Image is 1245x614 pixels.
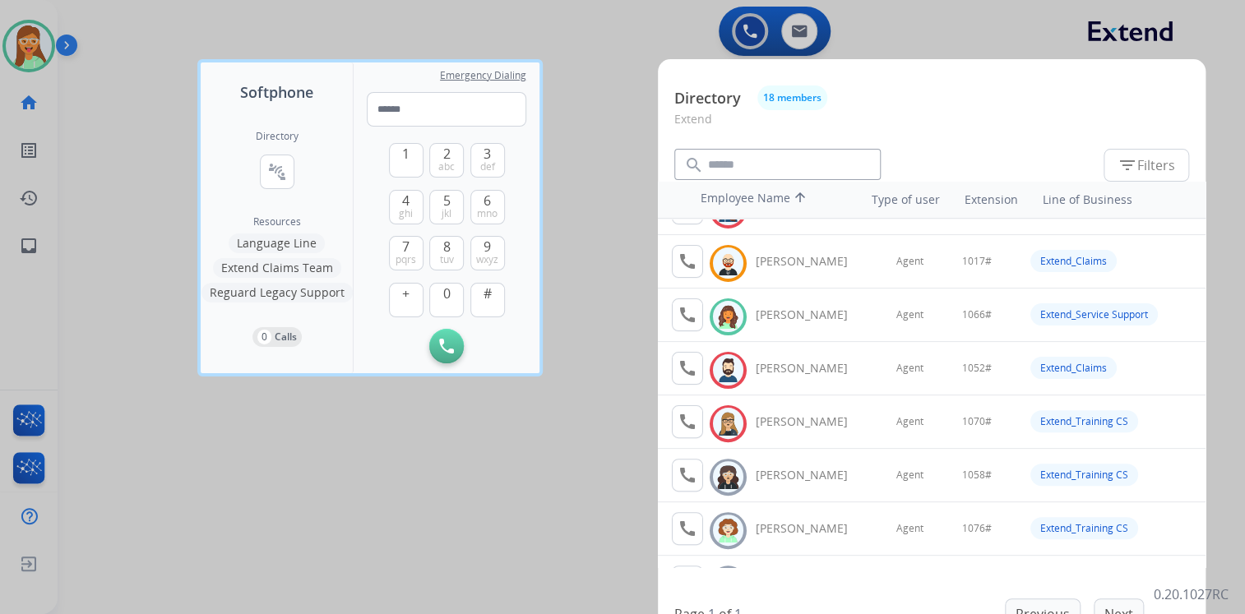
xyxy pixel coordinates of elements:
th: Type of user [849,183,948,216]
span: 3 [484,144,491,164]
span: 8 [443,237,451,256]
span: Emergency Dialing [440,69,526,82]
th: Employee Name [692,182,840,218]
span: Agent [896,362,923,375]
button: 18 members [757,85,827,110]
div: [PERSON_NAME] [756,520,866,537]
h2: Directory [256,130,299,143]
p: Calls [275,330,297,344]
span: Softphone [240,81,313,104]
span: 1058# [962,469,992,482]
mat-icon: call [678,412,697,432]
mat-icon: call [678,465,697,485]
img: avatar [716,464,740,490]
mat-icon: search [684,155,704,175]
mat-icon: call [678,358,697,378]
div: [PERSON_NAME] [756,467,866,483]
button: Extend Claims Team [213,258,341,278]
mat-icon: call [678,519,697,538]
div: Extend_Claims [1030,250,1117,272]
mat-icon: call [678,252,697,271]
img: avatar [716,518,740,543]
div: [PERSON_NAME] [756,307,866,323]
span: Agent [896,469,923,482]
span: 4 [402,191,410,210]
span: 7 [402,237,410,256]
button: 3def [470,143,505,178]
p: Directory [674,87,741,109]
span: Agent [896,415,923,428]
mat-icon: arrow_upward [790,190,810,210]
span: Agent [896,308,923,321]
span: pqrs [396,253,416,266]
p: 0.20.1027RC [1154,584,1229,604]
button: 8tuv [429,236,464,270]
span: 1017# [962,255,992,268]
span: Filters [1118,155,1175,175]
span: def [480,160,495,173]
div: Extend_Service Support [1030,303,1158,325]
button: 9wxyz [470,236,505,270]
span: tuv [440,253,454,266]
span: abc [438,160,455,173]
button: 1 [389,143,423,178]
span: 1076# [962,522,992,535]
p: 0 [257,330,271,344]
button: 5jkl [429,190,464,224]
th: Line of Business [1034,183,1197,216]
div: Extend_Training CS [1030,410,1138,432]
mat-icon: connect_without_contact [267,162,287,182]
img: call-button [439,339,454,353]
button: 2abc [429,143,464,178]
button: 6mno [470,190,505,224]
span: mno [477,207,498,220]
th: Extension [956,183,1025,216]
span: 5 [443,191,451,210]
button: Language Line [229,233,325,253]
img: avatar [716,304,740,330]
span: 1 [402,144,410,164]
span: 2 [443,144,451,164]
div: Extend_Claims [1030,357,1117,379]
button: Reguard Legacy Support [201,283,353,302]
span: Resources [253,215,301,229]
div: Extend_Training CS [1030,517,1138,539]
div: [PERSON_NAME] [756,253,866,270]
button: # [470,283,505,317]
button: 0Calls [252,327,302,347]
span: Agent [896,255,923,268]
span: wxyz [476,253,498,266]
button: 0 [429,283,464,317]
img: avatar [716,411,740,436]
span: # [484,284,492,303]
div: Extend_Training CS [1030,464,1138,486]
div: [PERSON_NAME] [756,360,866,376]
span: 1070# [962,415,992,428]
span: 1052# [962,362,992,375]
span: 6 [484,191,491,210]
span: + [402,284,410,303]
button: Filters [1104,149,1189,182]
span: jkl [442,207,451,220]
span: 1066# [962,308,992,321]
button: + [389,283,423,317]
mat-icon: filter_list [1118,155,1137,175]
span: 0 [443,284,451,303]
button: 4ghi [389,190,423,224]
div: [PERSON_NAME] [756,413,866,430]
img: avatar [716,358,740,383]
p: Extend [674,110,1189,141]
button: 7pqrs [389,236,423,270]
span: ghi [399,207,413,220]
span: Agent [896,522,923,535]
mat-icon: call [678,305,697,325]
img: avatar [716,251,740,276]
span: 9 [484,237,491,256]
